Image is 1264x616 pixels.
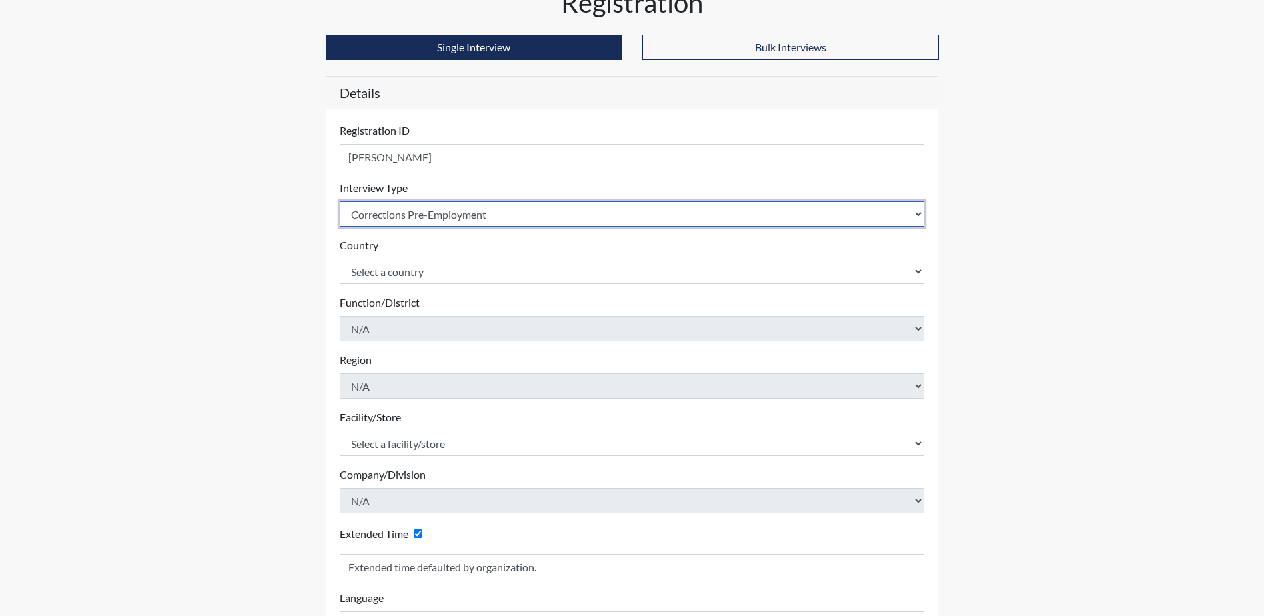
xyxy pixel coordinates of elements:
h5: Details [326,77,938,109]
label: Country [340,237,378,253]
label: Region [340,352,372,368]
div: Checking this box will provide the interviewee with an accomodation of extra time to answer each ... [340,524,428,543]
label: Interview Type [340,180,408,196]
input: Insert a Registration ID, which needs to be a unique alphanumeric value for each interviewee [340,144,925,169]
button: Single Interview [326,35,622,60]
label: Language [340,590,384,606]
label: Extended Time [340,526,408,542]
label: Company/Division [340,467,426,483]
label: Registration ID [340,123,410,139]
button: Bulk Interviews [642,35,939,60]
label: Function/District [340,295,420,311]
input: Reason for Extension [340,554,925,579]
label: Facility/Store [340,409,401,425]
